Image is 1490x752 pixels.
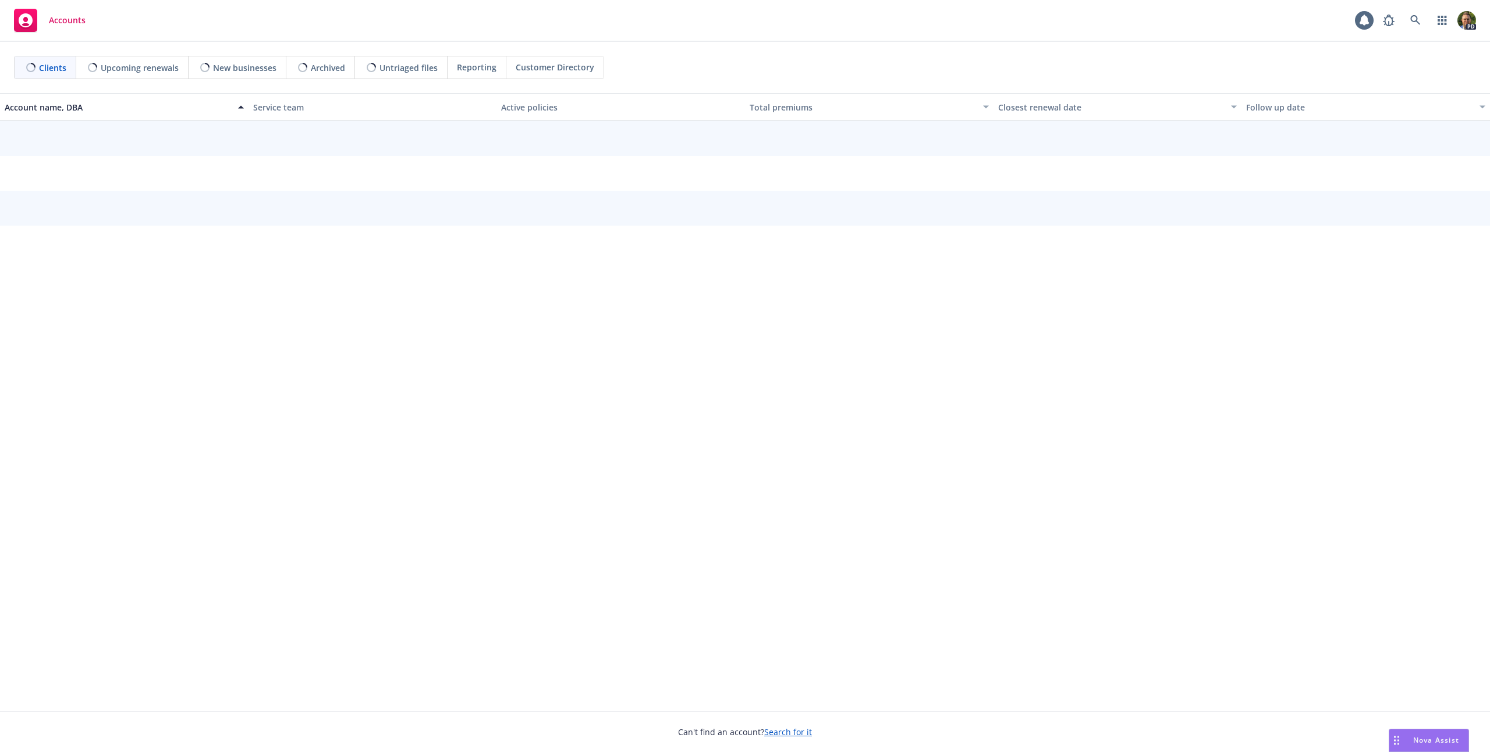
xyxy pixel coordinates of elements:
a: Report a Bug [1377,9,1400,32]
div: Closest renewal date [998,101,1225,113]
span: Can't find an account? [678,726,812,738]
span: Upcoming renewals [101,62,179,74]
span: Accounts [49,16,86,25]
img: photo [1457,11,1476,30]
span: Untriaged files [379,62,438,74]
button: Nova Assist [1389,729,1469,752]
span: New businesses [213,62,276,74]
span: Nova Assist [1413,735,1459,745]
button: Total premiums [745,93,994,121]
a: Search for it [764,726,812,737]
button: Active policies [496,93,745,121]
span: Customer Directory [516,61,594,73]
span: Archived [311,62,345,74]
a: Switch app [1431,9,1454,32]
button: Service team [249,93,497,121]
div: Follow up date [1246,101,1473,113]
div: Drag to move [1389,729,1404,751]
div: Account name, DBA [5,101,231,113]
button: Follow up date [1241,93,1490,121]
a: Accounts [9,4,90,37]
a: Search [1404,9,1427,32]
div: Service team [253,101,492,113]
span: Reporting [457,61,496,73]
div: Total premiums [750,101,976,113]
div: Active policies [501,101,740,113]
span: Clients [39,62,66,74]
button: Closest renewal date [994,93,1242,121]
